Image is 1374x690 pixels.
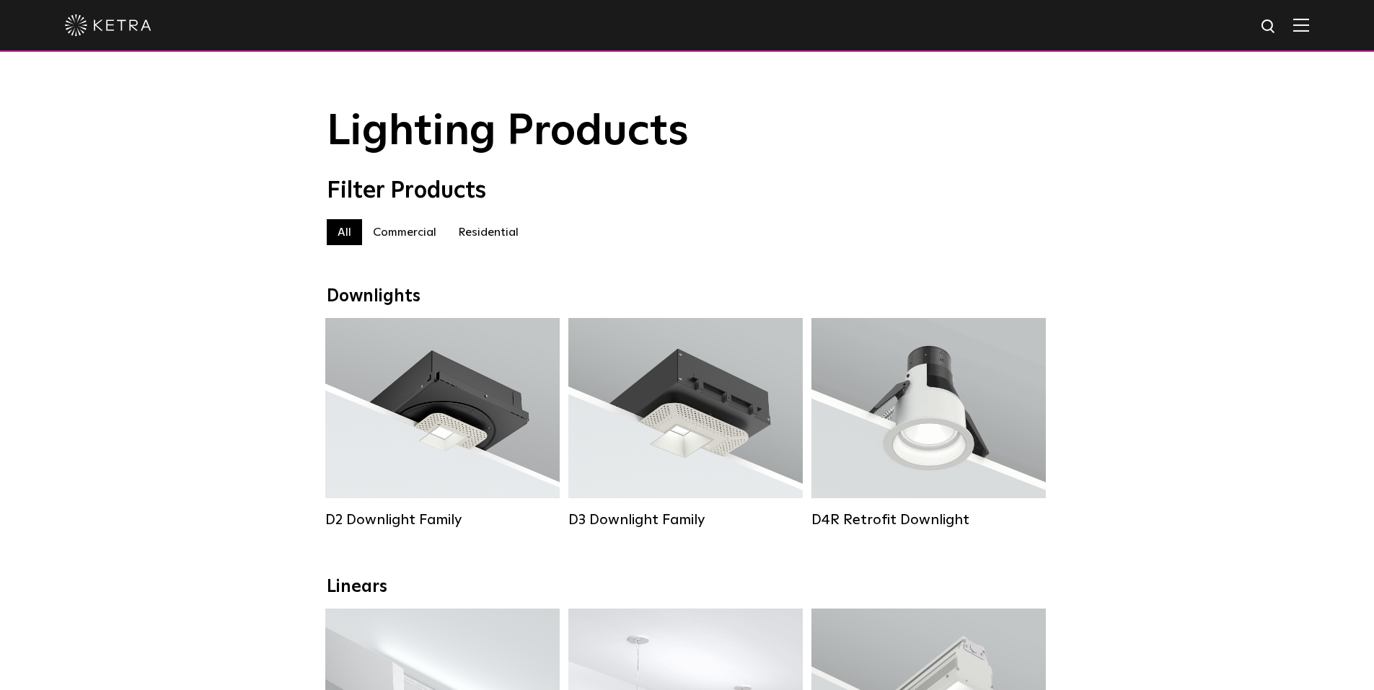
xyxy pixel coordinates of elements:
label: Residential [447,219,529,245]
label: Commercial [362,219,447,245]
span: Lighting Products [327,110,689,154]
img: ketra-logo-2019-white [65,14,151,36]
div: D3 Downlight Family [568,511,803,528]
div: Linears [327,577,1048,598]
img: Hamburger%20Nav.svg [1293,18,1309,32]
a: D4R Retrofit Downlight Lumen Output:800Colors:White / BlackBeam Angles:15° / 25° / 40° / 60°Watta... [811,318,1046,528]
div: Downlights [327,286,1048,307]
a: D3 Downlight Family Lumen Output:700 / 900 / 1100Colors:White / Black / Silver / Bronze / Paintab... [568,318,803,528]
div: D4R Retrofit Downlight [811,511,1046,528]
div: Filter Products [327,177,1048,205]
label: All [327,219,362,245]
a: D2 Downlight Family Lumen Output:1200Colors:White / Black / Gloss Black / Silver / Bronze / Silve... [325,318,560,528]
div: D2 Downlight Family [325,511,560,528]
img: search icon [1260,18,1278,36]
